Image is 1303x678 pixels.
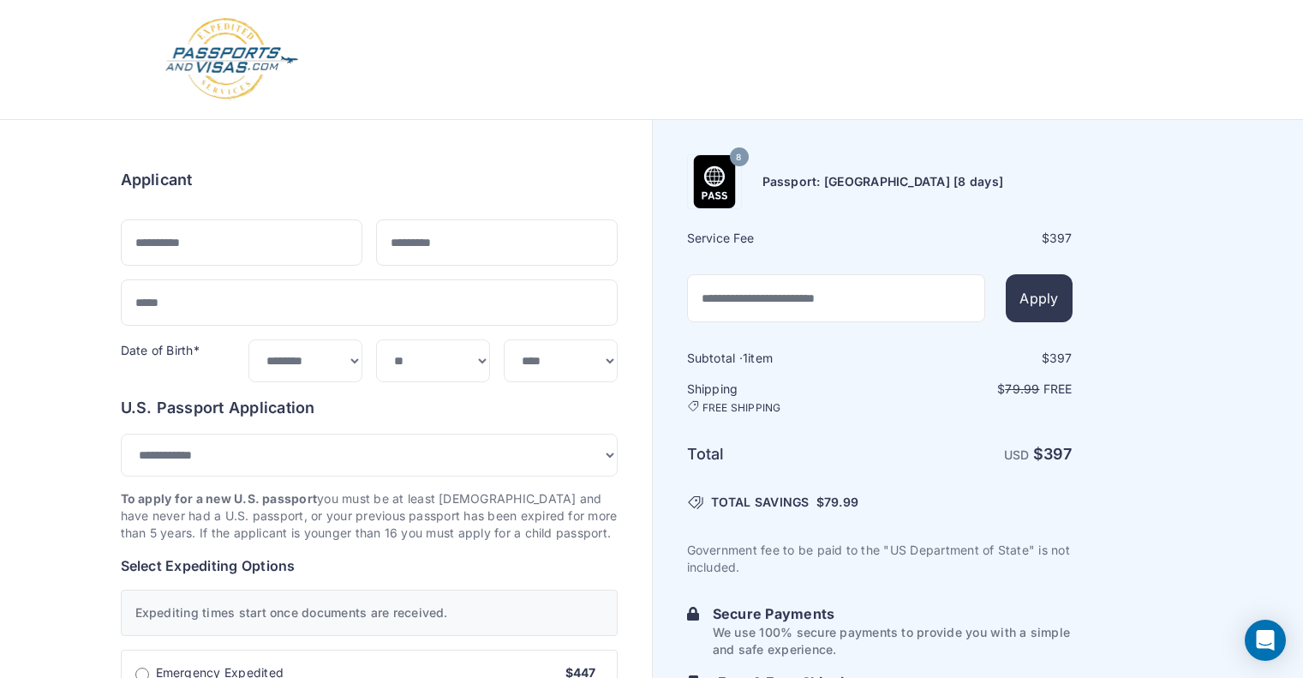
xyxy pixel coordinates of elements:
span: TOTAL SAVINGS [711,494,810,511]
span: 397 [1043,445,1073,463]
span: 8 [736,147,741,169]
strong: To apply for a new U.S. passport [121,491,318,506]
h6: Secure Payments [713,603,1073,624]
h6: Subtotal · item [687,350,878,367]
img: Logo [164,17,300,102]
h6: U.S. Passport Application [121,396,618,420]
p: Government fee to be paid to the "US Department of State" is not included. [687,542,1073,576]
span: 397 [1049,351,1073,365]
p: We use 100% secure payments to provide you with a simple and safe experience. [713,624,1073,658]
div: Open Intercom Messenger [1245,620,1286,661]
div: $ [882,350,1073,367]
span: Free [1043,381,1073,396]
span: 397 [1049,231,1073,245]
div: Expediting times start once documents are received. [121,590,618,636]
label: Date of Birth* [121,343,200,357]
p: $ [882,381,1073,398]
button: Apply [1006,274,1072,322]
span: FREE SHIPPING [702,401,781,415]
div: $ [882,230,1073,247]
h6: Select Expediting Options [121,555,618,576]
span: USD [1004,447,1030,462]
span: 1 [743,351,748,365]
h6: Total [687,442,878,466]
strong: $ [1033,445,1073,463]
h6: Applicant [121,168,193,192]
h6: Service Fee [687,230,878,247]
span: 79.99 [1005,381,1039,396]
h6: Passport: [GEOGRAPHIC_DATA] [8 days] [762,173,1004,190]
p: you must be at least [DEMOGRAPHIC_DATA] and have never had a U.S. passport, or your previous pass... [121,490,618,542]
span: $ [816,494,858,511]
img: Product Name [688,155,741,208]
h6: Shipping [687,381,878,415]
span: 79.99 [824,495,858,509]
